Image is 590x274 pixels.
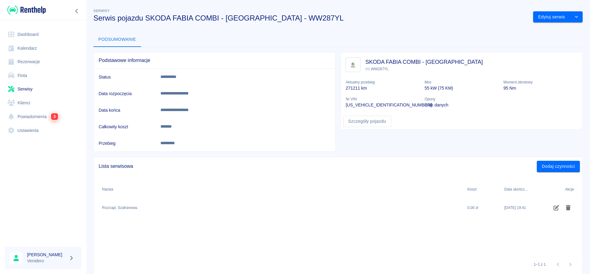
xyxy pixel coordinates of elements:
[99,74,151,80] h6: Status
[72,7,81,15] button: Zwiń nawigację
[102,181,113,198] div: Nazwa
[99,107,151,113] h6: Data końca
[343,116,391,127] a: Szczegóły pojazdu
[477,185,485,194] button: Sort
[99,163,537,169] span: Lista serwisowa
[5,82,81,96] a: Serwisy
[99,140,151,146] h6: Przebieg
[504,205,526,210] div: 24 kwi 2025, 19:41
[99,124,151,130] h6: Całkowity koszt
[504,181,529,198] div: Data ukończenia
[99,57,330,64] span: Podstawowe informacje
[113,185,122,194] button: Sort
[503,85,577,91] p: 95 Nm
[5,5,46,15] a: Renthelp logo
[529,185,538,194] button: Sort
[5,55,81,69] a: Rezerwacje
[5,96,81,110] a: Klienci
[550,203,562,213] button: Edytuj czynność
[467,181,477,198] div: Koszt
[5,110,81,124] a: Powiadomienia3
[99,181,464,198] div: Nazwa
[425,79,499,85] p: Moc
[464,198,501,218] div: 0,00 zł
[93,9,110,13] span: Serwisy
[102,205,138,210] div: Rozrząd. Szafranowa.
[5,41,81,55] a: Kalendarz
[570,11,583,23] button: drop-down
[27,258,66,264] p: Venidero
[541,181,577,198] div: Akcje
[346,85,420,91] p: 271211 km
[346,102,420,108] p: [US_VEHICLE_IDENTIFICATION_NUMBER]
[425,96,499,102] p: Opony
[7,5,46,15] img: Renthelp logo
[346,79,420,85] p: Aktualny przebieg
[346,96,420,102] p: Nr VIN
[93,32,141,47] button: Podsumowanie
[425,85,499,91] p: 55 kW (75 KM)
[534,262,546,267] p: 1–1 z 1
[27,252,66,258] h6: [PERSON_NAME]
[503,79,577,85] p: Moment obrotowy
[562,203,574,213] button: Usuń czynność
[533,11,570,23] button: Edytuj serwis
[365,58,483,66] h3: SKODA FABIA COMBI - [GEOGRAPHIC_DATA]
[565,181,574,198] div: Akcje
[365,66,483,72] p: WW287YL
[5,28,81,41] a: Dashboard
[347,59,359,71] img: Image
[464,181,501,198] div: Koszt
[51,113,58,120] span: 3
[425,102,499,108] p: Brak danych
[5,69,81,83] a: Flota
[99,91,151,97] h6: Data rozpoczęcia
[5,124,81,137] a: Ustawienia
[501,181,541,198] div: Data ukończenia
[93,14,528,22] h3: Serwis pojazdu SKODA FABIA COMBI - [GEOGRAPHIC_DATA] - WW287YL
[537,161,580,172] button: Dodaj czynności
